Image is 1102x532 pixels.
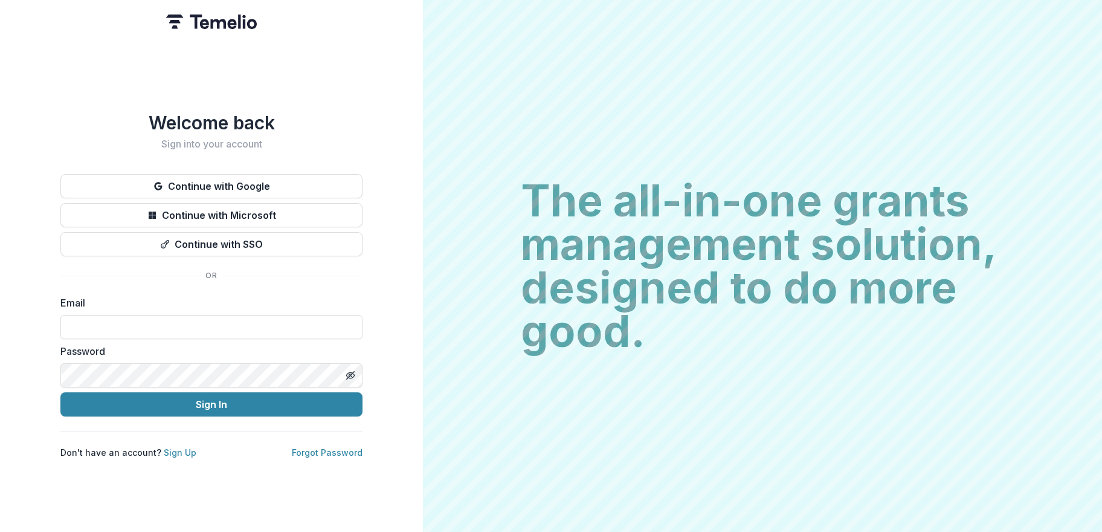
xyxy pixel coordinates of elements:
label: Email [60,296,355,310]
label: Password [60,344,355,358]
button: Toggle password visibility [341,366,360,385]
h2: Sign into your account [60,138,362,150]
button: Continue with Google [60,174,362,198]
h1: Welcome back [60,112,362,134]
button: Continue with SSO [60,232,362,256]
button: Continue with Microsoft [60,203,362,227]
img: Temelio [166,15,257,29]
a: Sign Up [164,447,196,458]
button: Sign In [60,392,362,417]
a: Forgot Password [292,447,362,458]
p: Don't have an account? [60,446,196,459]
